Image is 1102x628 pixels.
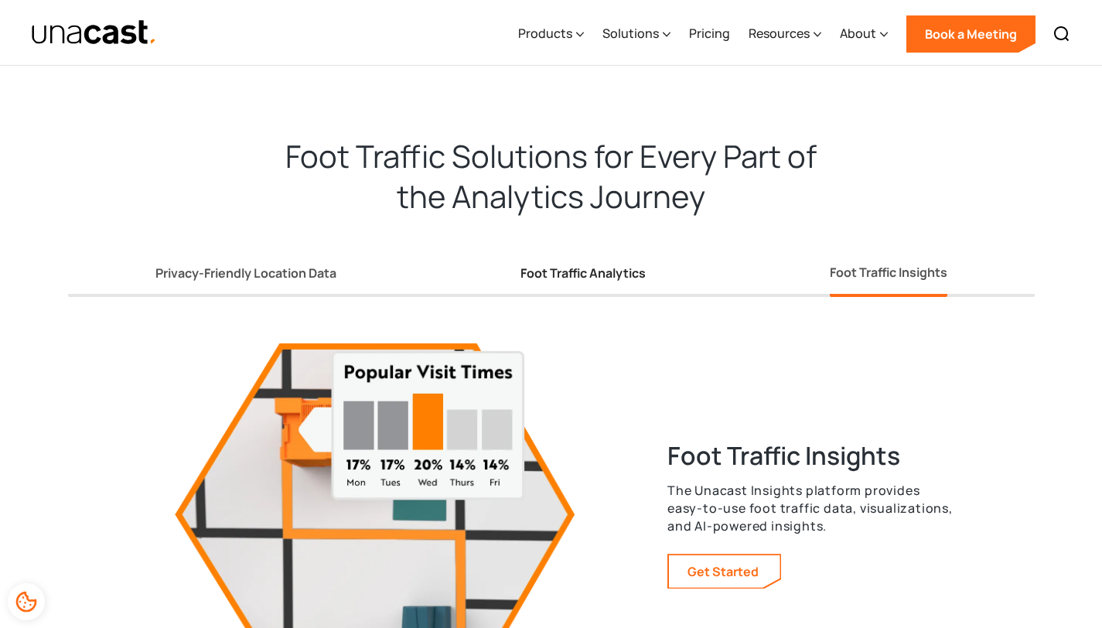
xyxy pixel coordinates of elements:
[830,263,947,282] div: Foot Traffic Insights
[1053,25,1071,43] img: Search icon
[602,24,659,43] div: Solutions
[8,583,45,620] div: Cookie Preferences
[518,24,572,43] div: Products
[840,2,888,66] div: About
[906,15,1035,53] a: Book a Meeting
[242,118,861,217] h2: Foot Traffic Solutions for Every Part of the Analytics Journey
[602,2,670,66] div: Solutions
[669,555,780,588] a: Learn more about our foot traffic insights platform
[689,2,730,66] a: Pricing
[31,19,157,46] a: home
[667,482,955,535] p: The Unacast Insights platform provides easy-to-use foot traffic data, visualizations, and AI-powe...
[518,2,584,66] div: Products
[155,265,336,282] div: Privacy-Friendly Location Data
[749,24,810,43] div: Resources
[520,265,646,282] div: Foot Traffic Analytics
[749,2,821,66] div: Resources
[840,24,876,43] div: About
[31,19,157,46] img: Unacast text logo
[667,439,955,473] h3: Foot Traffic Insights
